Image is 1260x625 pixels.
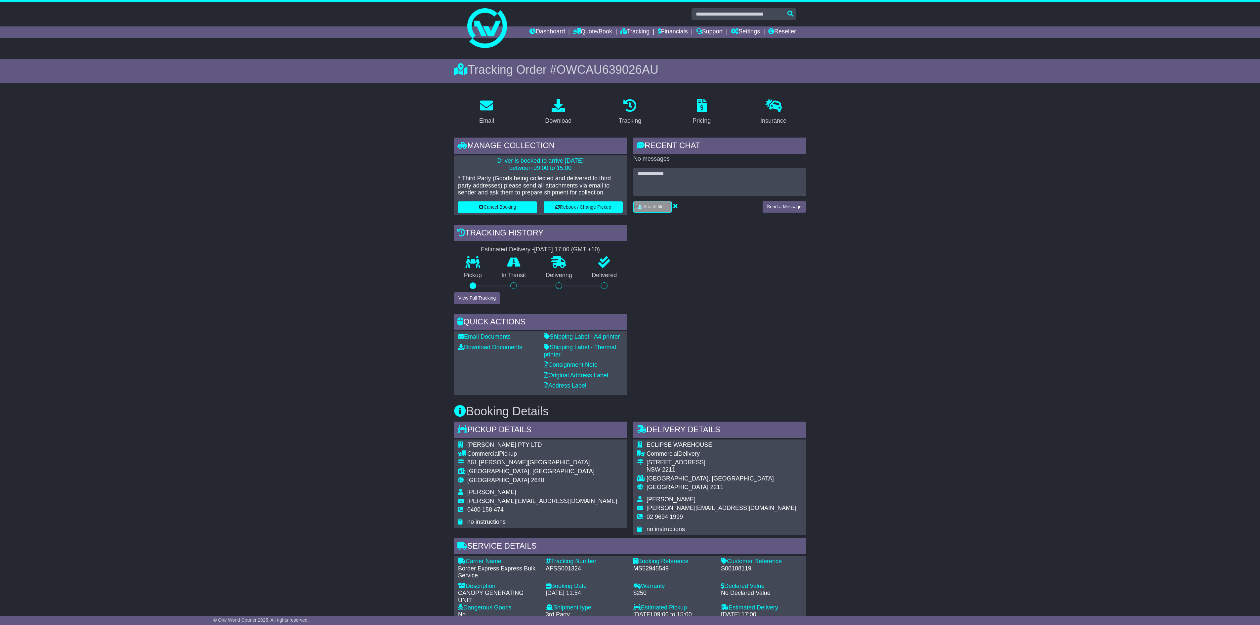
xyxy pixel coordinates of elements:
[544,372,608,379] a: Original Address Label
[633,422,806,439] div: Delivery Details
[658,26,688,38] a: Financials
[544,201,623,213] button: Rebook / Change Pickup
[467,519,506,525] span: no instructions
[454,422,627,439] div: Pickup Details
[546,604,627,611] div: Shipment type
[721,558,802,565] div: Customer Reference
[582,272,627,279] p: Delivered
[454,225,627,243] div: Tracking history
[546,611,570,618] span: 3rd Party
[467,506,504,513] span: 0400 158 474
[647,505,796,511] span: [PERSON_NAME][EMAIL_ADDRESS][DOMAIN_NAME]
[633,590,714,597] div: $250
[768,26,796,38] a: Reseller
[721,611,802,618] div: [DATE] 17:00
[633,604,714,611] div: Estimated Pickup
[546,583,627,590] div: Booking Date
[454,138,627,155] div: Manage collection
[467,489,516,495] span: [PERSON_NAME]
[546,590,627,597] div: [DATE] 11:54
[544,344,616,358] a: Shipping Label - Thermal printer
[633,583,714,590] div: Warranty
[458,157,623,172] p: Driver is booked to arrive [DATE] between 09:00 to 15:00
[458,344,522,351] a: Download Documents
[458,558,539,565] div: Carrier Name
[475,97,498,128] a: Email
[541,97,576,128] a: Download
[721,590,802,597] div: No Declared Value
[633,611,714,618] div: [DATE] 09:00 to 15:00
[531,477,544,483] span: 2640
[467,450,499,457] span: Commercial
[458,565,539,579] div: Border Express Express Bulk Service
[573,26,612,38] a: Quote/Book
[467,498,617,504] span: [PERSON_NAME][EMAIL_ADDRESS][DOMAIN_NAME]
[458,611,466,618] span: No
[545,116,571,125] div: Download
[454,405,806,418] h3: Booking Details
[633,558,714,565] div: Booking Reference
[536,272,582,279] p: Delivering
[454,272,492,279] p: Pickup
[763,201,806,213] button: Send a Message
[756,97,791,128] a: Insurance
[467,459,617,466] div: 861 [PERSON_NAME][GEOGRAPHIC_DATA]
[731,26,760,38] a: Settings
[760,116,786,125] div: Insurance
[467,441,542,448] span: [PERSON_NAME] PTY LTD
[633,155,806,163] p: No messages
[614,97,646,128] a: Tracking
[647,484,708,490] span: [GEOGRAPHIC_DATA]
[454,538,806,556] div: Service Details
[647,441,712,448] span: ECLIPSE WAREHOUSE
[458,175,623,196] p: * Third Party (Goods being collected and delivered to third party addresses) please send all atta...
[458,201,537,213] button: Cancel Booking
[633,565,714,572] div: MS52945549
[557,63,658,76] span: OWCAU639026AU
[546,558,627,565] div: Tracking Number
[721,565,802,572] div: S00108119
[467,477,529,483] span: [GEOGRAPHIC_DATA]
[492,272,536,279] p: In Transit
[647,496,695,503] span: [PERSON_NAME]
[544,382,586,389] a: Address Label
[647,466,796,474] div: NSW 2211
[721,604,802,611] div: Estimated Delivery
[458,333,511,340] a: Email Documents
[544,361,598,368] a: Consignment Note
[647,459,796,466] div: [STREET_ADDRESS]
[688,97,715,128] a: Pricing
[647,450,796,458] div: Delivery
[454,62,806,77] div: Tracking Order #
[458,583,539,590] div: Description
[633,138,806,155] div: RECENT CHAT
[647,475,796,482] div: [GEOGRAPHIC_DATA], [GEOGRAPHIC_DATA]
[696,26,723,38] a: Support
[529,26,565,38] a: Dashboard
[546,565,627,572] div: AFSS001324
[454,246,627,253] div: Estimated Delivery -
[647,514,683,520] span: 02 9694 1999
[467,450,617,458] div: Pickup
[534,246,600,253] div: [DATE] 17:00 (GMT +10)
[721,583,802,590] div: Declared Value
[619,116,641,125] div: Tracking
[467,468,617,475] div: [GEOGRAPHIC_DATA], [GEOGRAPHIC_DATA]
[647,526,685,532] span: no instructions
[454,292,500,304] button: View Full Tracking
[458,590,539,604] div: CANOPY GENERATING UNIT
[693,116,711,125] div: Pricing
[710,484,723,490] span: 2211
[479,116,494,125] div: Email
[620,26,650,38] a: Tracking
[454,314,627,332] div: Quick Actions
[213,617,309,623] span: © One World Courier 2025. All rights reserved.
[544,333,620,340] a: Shipping Label - A4 printer
[458,604,539,611] div: Dangerous Goods
[647,450,678,457] span: Commercial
